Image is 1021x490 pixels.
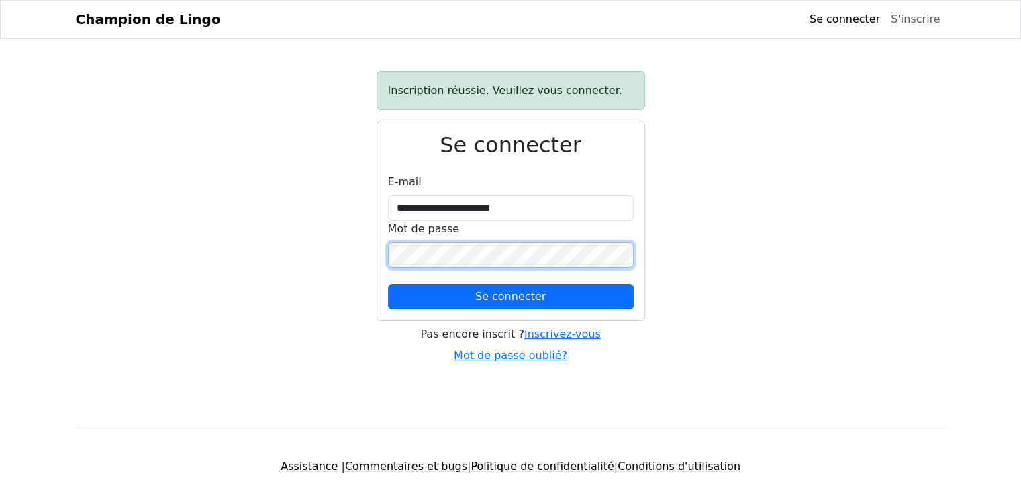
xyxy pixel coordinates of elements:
[345,460,467,473] a: Commentaires et bugs
[388,222,460,235] font: Mot de passe
[891,13,940,26] font: S'inscrire
[388,175,422,188] font: E-mail
[420,328,524,340] font: Pas encore inscrit ?
[341,460,344,473] font: |
[810,13,880,26] font: Se connecter
[388,84,622,97] font: Inscription réussie. Veuillez vous connecter.
[614,460,618,473] font: |
[618,460,740,473] a: Conditions d'utilisation
[440,132,581,158] font: Se connecter
[76,6,221,33] a: Champion de Lingo
[281,460,338,473] a: Assistance
[388,284,634,309] button: Se connecter
[467,460,471,473] font: |
[454,349,567,362] a: Mot de passe oublié?
[76,11,221,28] font: Champion de Lingo
[885,6,945,33] a: S'inscrire
[804,6,885,33] a: Se connecter
[471,460,614,473] a: Politique de confidentialité
[475,290,546,303] font: Se connecter
[524,328,601,340] a: Inscrivez-vous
